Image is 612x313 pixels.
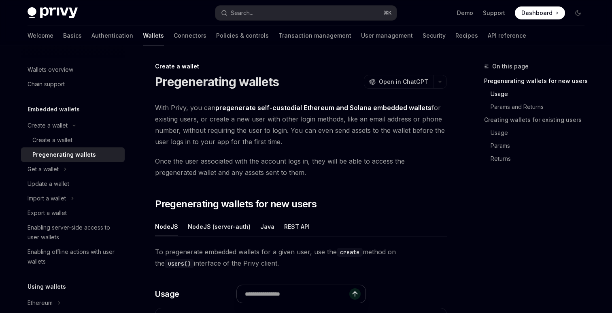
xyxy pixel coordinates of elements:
a: Pregenerating wallets for new users [484,75,591,87]
a: Enabling server-side access to user wallets [21,220,125,245]
div: Pregenerating wallets [32,150,96,160]
a: Usage [484,87,591,100]
div: Ethereum [28,298,53,308]
div: Search... [231,8,253,18]
a: Wallets [143,26,164,45]
div: Update a wallet [28,179,69,189]
span: Pregenerating wallets for new users [155,198,317,211]
input: Ask a question... [245,285,349,303]
a: Enabling offline actions with user wallets [21,245,125,269]
button: NodeJS (server-auth) [188,217,251,236]
span: Once the user associated with the account logs in, they will be able to access the pregenerated w... [155,155,447,178]
span: Open in ChatGPT [379,78,428,86]
div: Get a wallet [28,164,59,174]
button: Toggle dark mode [572,6,584,19]
button: Send message [349,288,361,300]
button: NodeJS [155,217,178,236]
div: Enabling server-side access to user wallets [28,223,120,242]
a: Connectors [174,26,206,45]
div: Import a wallet [28,194,66,203]
a: Authentication [91,26,133,45]
a: Params and Returns [484,100,591,113]
div: Export a wallet [28,208,67,218]
code: users() [165,259,194,268]
a: Welcome [28,26,53,45]
div: Chain support [28,79,65,89]
a: Pregenerating wallets [21,147,125,162]
a: Demo [457,9,473,17]
a: Transaction management [278,26,351,45]
a: Security [423,26,446,45]
a: API reference [488,26,526,45]
button: Ethereum [21,296,65,310]
h1: Pregenerating wallets [155,75,279,89]
span: Dashboard [521,9,552,17]
div: Create a wallet [28,121,68,130]
span: With Privy, you can for existing users, or create a new user with other login methods, like an em... [155,102,447,147]
button: Import a wallet [21,191,78,206]
button: Create a wallet [21,118,80,133]
div: Enabling offline actions with user wallets [28,247,120,266]
a: Params [484,139,591,152]
span: ⌘ K [383,10,392,16]
a: Creating wallets for existing users [484,113,591,126]
button: Get a wallet [21,162,71,177]
button: Open in ChatGPT [364,75,433,89]
h5: Embedded wallets [28,104,80,114]
a: Wallets overview [21,62,125,77]
a: Policies & controls [216,26,269,45]
a: Basics [63,26,82,45]
span: On this page [492,62,529,71]
a: Create a wallet [21,133,125,147]
button: REST API [284,217,310,236]
a: Export a wallet [21,206,125,220]
code: create [337,248,363,257]
a: Dashboard [515,6,565,19]
div: Create a wallet [155,62,447,70]
a: Chain support [21,77,125,92]
span: To pregenerate embedded wallets for a given user, use the method on the interface of the Privy cl... [155,246,447,269]
button: Search...⌘K [215,6,397,20]
img: dark logo [28,7,78,19]
h5: Using wallets [28,282,66,292]
a: Support [483,9,505,17]
a: Recipes [455,26,478,45]
strong: pregenerate self-custodial Ethereum and Solana embedded wallets [215,104,431,112]
a: Returns [484,152,591,165]
button: Java [260,217,274,236]
a: Update a wallet [21,177,125,191]
div: Wallets overview [28,65,73,75]
a: Usage [484,126,591,139]
a: User management [361,26,413,45]
div: Create a wallet [32,135,72,145]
